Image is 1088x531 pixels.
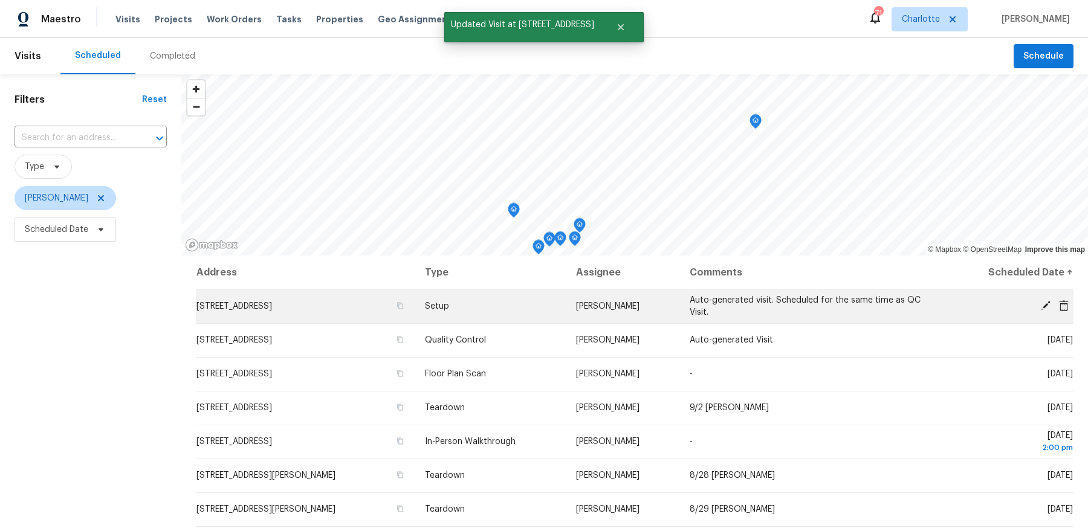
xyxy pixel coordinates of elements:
[142,94,167,106] div: Reset
[316,13,363,25] span: Properties
[576,437,640,446] span: [PERSON_NAME]
[1037,300,1055,311] span: Edit
[874,7,882,19] div: 71
[543,232,555,251] div: Map marker
[425,336,486,344] span: Quality Control
[576,404,640,412] span: [PERSON_NAME]
[574,218,586,237] div: Map marker
[944,256,1073,289] th: Scheduled Date ↑
[566,256,680,289] th: Assignee
[1055,300,1073,311] span: Cancel
[395,402,406,413] button: Copy Address
[690,505,775,513] span: 8/29 [PERSON_NAME]
[41,13,81,25] span: Maestro
[1048,471,1073,480] span: [DATE]
[1048,404,1073,412] span: [DATE]
[750,114,762,133] div: Map marker
[576,370,640,378] span: [PERSON_NAME]
[415,256,566,289] th: Type
[196,404,272,412] span: [STREET_ADDRESS]
[576,302,640,311] span: [PERSON_NAME]
[395,300,406,311] button: Copy Address
[185,238,238,252] a: Mapbox homepage
[1048,336,1073,344] span: [DATE]
[151,130,168,147] button: Open
[187,80,205,98] button: Zoom in
[196,471,335,480] span: [STREET_ADDRESS][PERSON_NAME]
[425,505,465,513] span: Teardown
[395,469,406,480] button: Copy Address
[576,505,640,513] span: [PERSON_NAME]
[690,370,693,378] span: -
[150,50,195,62] div: Completed
[25,224,88,236] span: Scheduled Date
[953,431,1073,454] span: [DATE]
[601,15,641,39] button: Close
[155,13,192,25] span: Projects
[181,74,1088,256] canvas: Map
[75,50,121,62] div: Scheduled
[1048,505,1073,513] span: [DATE]
[207,13,262,25] span: Work Orders
[690,296,921,317] span: Auto-generated visit. Scheduled for the same time as QC Visit.
[554,231,566,250] div: Map marker
[576,336,640,344] span: [PERSON_NAME]
[690,471,775,480] span: 8/28 [PERSON_NAME]
[196,505,335,513] span: [STREET_ADDRESS][PERSON_NAME]
[425,302,449,311] span: Setup
[276,15,302,24] span: Tasks
[196,336,272,344] span: [STREET_ADDRESS]
[569,231,581,250] div: Map marker
[25,161,44,173] span: Type
[115,13,140,25] span: Visits
[25,192,88,204] span: [PERSON_NAME]
[1025,245,1085,254] a: Improve this map
[378,13,456,25] span: Geo Assignments
[395,368,406,379] button: Copy Address
[928,245,961,254] a: Mapbox
[953,442,1073,454] div: 2:00 pm
[187,98,205,115] button: Zoom out
[902,13,940,25] span: Charlotte
[196,437,272,446] span: [STREET_ADDRESS]
[196,256,415,289] th: Address
[425,370,486,378] span: Floor Plan Scan
[1014,44,1073,69] button: Schedule
[508,203,520,222] div: Map marker
[533,240,545,259] div: Map marker
[425,404,465,412] span: Teardown
[196,302,272,311] span: [STREET_ADDRESS]
[690,404,769,412] span: 9/2 [PERSON_NAME]
[963,245,1022,254] a: OpenStreetMap
[395,436,406,446] button: Copy Address
[690,336,773,344] span: Auto-generated Visit
[15,94,142,106] h1: Filters
[196,370,272,378] span: [STREET_ADDRESS]
[576,471,640,480] span: [PERSON_NAME]
[680,256,944,289] th: Comments
[1048,370,1073,378] span: [DATE]
[997,13,1070,25] span: [PERSON_NAME]
[425,471,465,480] span: Teardown
[15,43,41,69] span: Visits
[444,12,601,37] span: Updated Visit at [STREET_ADDRESS]
[395,334,406,345] button: Copy Address
[395,503,406,514] button: Copy Address
[15,129,133,147] input: Search for an address...
[690,437,693,446] span: -
[425,437,516,446] span: In-Person Walkthrough
[1023,49,1064,64] span: Schedule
